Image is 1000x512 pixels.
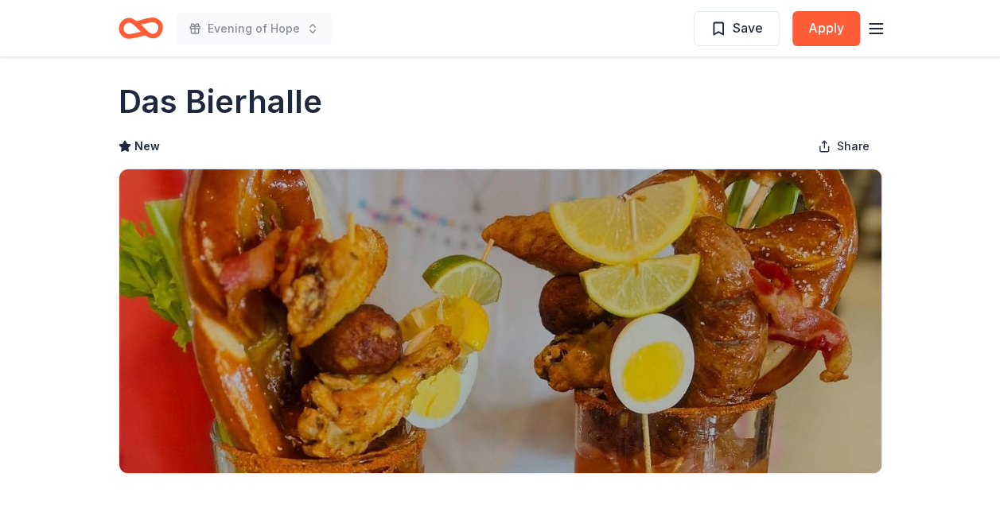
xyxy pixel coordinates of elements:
[119,80,322,124] h1: Das Bierhalle
[134,137,160,156] span: New
[694,11,780,46] button: Save
[837,137,870,156] span: Share
[208,19,300,38] span: Evening of Hope
[792,11,860,46] button: Apply
[733,17,763,38] span: Save
[805,130,882,162] button: Share
[176,13,332,45] button: Evening of Hope
[119,169,881,473] img: Image for Das Bierhalle
[119,10,163,47] a: Home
